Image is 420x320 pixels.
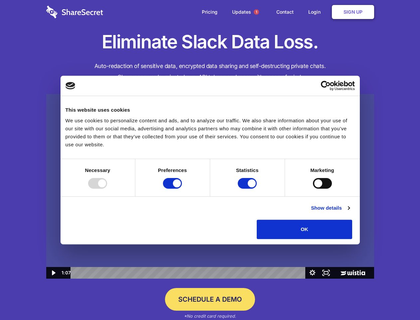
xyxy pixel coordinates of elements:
h1: Eliminate Slack Data Loss. [46,30,374,54]
img: logo-wordmark-white-trans-d4663122ce5f474addd5e946df7df03e33cb6a1c49d2221995e7729f52c070b2.svg [46,6,103,18]
a: Usercentrics Cookiebot - opens in a new window [297,81,355,91]
img: logo [66,82,75,89]
a: Wistia Logo -- Learn More [333,267,374,279]
strong: Preferences [158,167,187,173]
a: Show details [311,204,350,212]
button: Play Video [46,267,60,279]
a: Contact [270,2,300,22]
strong: Statistics [236,167,259,173]
span: 1 [254,9,259,15]
div: This website uses cookies [66,106,355,114]
img: Sharesecret [46,94,374,279]
button: Show settings menu [306,267,319,279]
h4: Auto-redaction of sensitive data, encrypted data sharing and self-destructing private chats. Shar... [46,61,374,83]
a: Schedule a Demo [165,288,255,311]
strong: Marketing [310,167,334,173]
strong: Necessary [85,167,110,173]
a: Login [302,2,331,22]
button: Fullscreen [319,267,333,279]
div: We use cookies to personalize content and ads, and to analyze our traffic. We also share informat... [66,117,355,149]
div: Playbar [76,267,302,279]
em: *No credit card required. [184,313,236,319]
a: Sign Up [332,5,374,19]
button: OK [257,220,352,239]
a: Pricing [195,2,224,22]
